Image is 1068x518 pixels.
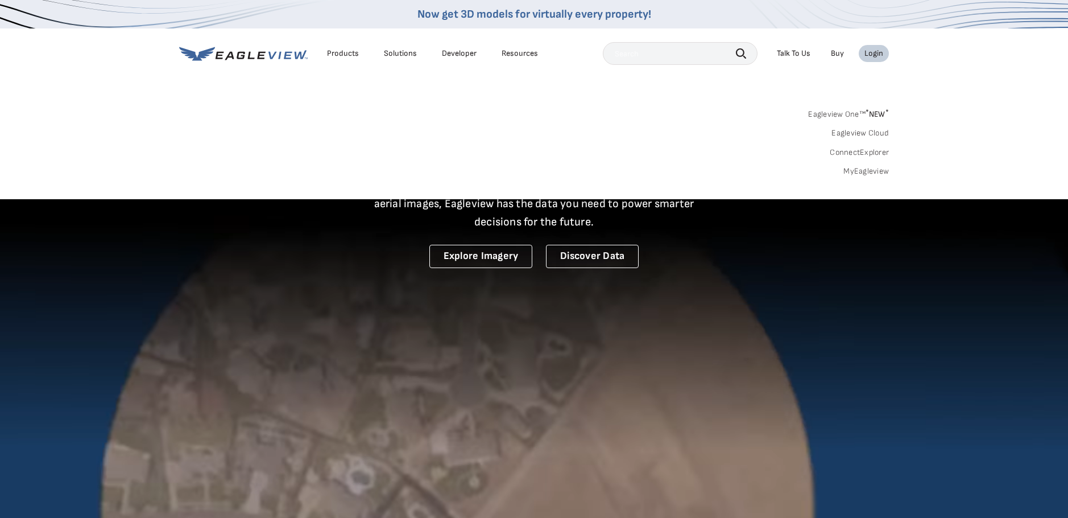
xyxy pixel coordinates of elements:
[830,147,889,158] a: ConnectExplorer
[831,128,889,138] a: Eagleview Cloud
[429,245,533,268] a: Explore Imagery
[502,48,538,59] div: Resources
[843,166,889,176] a: MyEagleview
[360,176,708,231] p: A new era starts here. Built on more than 3.5 billion high-resolution aerial images, Eagleview ha...
[808,106,889,119] a: Eagleview One™*NEW*
[546,245,639,268] a: Discover Data
[417,7,651,21] a: Now get 3D models for virtually every property!
[384,48,417,59] div: Solutions
[777,48,810,59] div: Talk To Us
[442,48,477,59] a: Developer
[603,42,757,65] input: Search
[864,48,883,59] div: Login
[327,48,359,59] div: Products
[831,48,844,59] a: Buy
[866,109,889,119] span: NEW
